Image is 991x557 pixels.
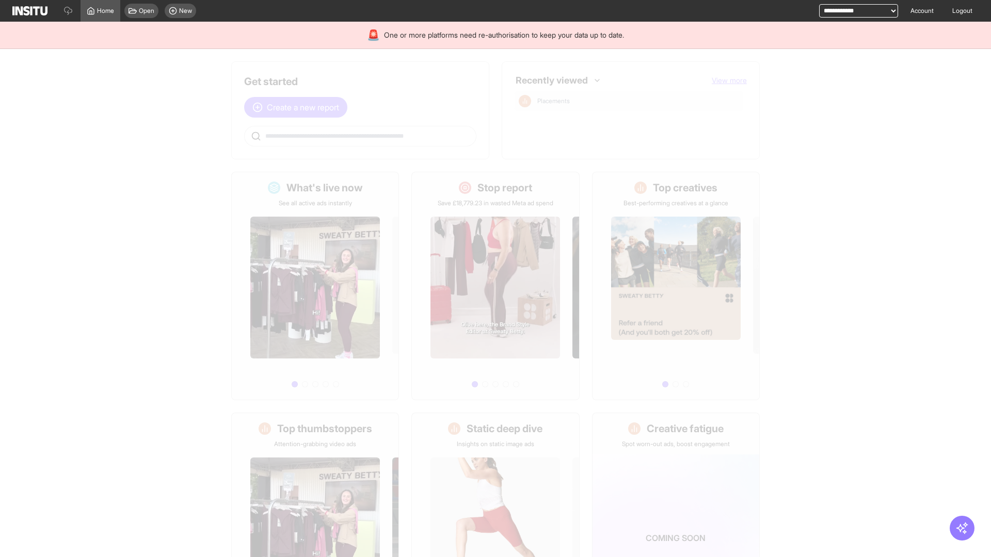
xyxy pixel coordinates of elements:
span: New [179,7,192,15]
span: Open [139,7,154,15]
span: Home [97,7,114,15]
span: One or more platforms need re-authorisation to keep your data up to date. [384,30,624,40]
img: Logo [12,6,47,15]
div: 🚨 [367,28,380,42]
